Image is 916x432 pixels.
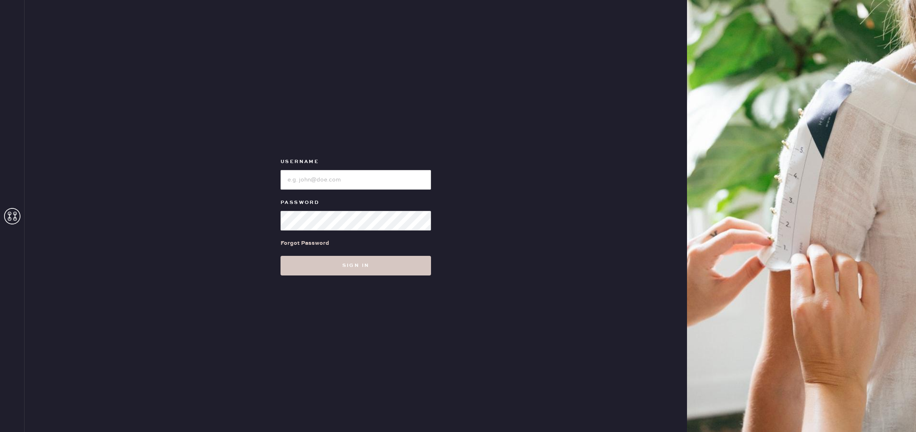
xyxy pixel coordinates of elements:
[281,198,431,208] label: Password
[281,231,329,256] a: Forgot Password
[281,239,329,248] div: Forgot Password
[281,157,431,167] label: Username
[281,170,431,190] input: e.g. john@doe.com
[281,256,431,275] button: Sign in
